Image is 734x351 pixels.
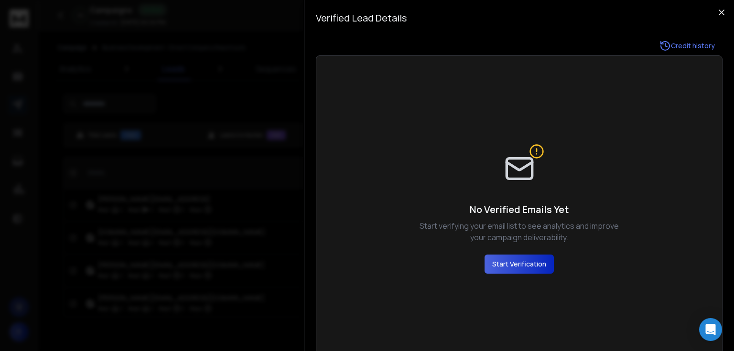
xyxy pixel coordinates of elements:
[485,255,554,274] button: Start Verification
[316,11,723,25] h3: Verified Lead Details
[412,203,626,216] h4: No Verified Emails Yet
[412,220,626,243] p: Start verifying your email list to see analytics and improve your campaign deliverability.
[699,318,722,341] div: Open Intercom Messenger
[652,36,723,55] a: Credit history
